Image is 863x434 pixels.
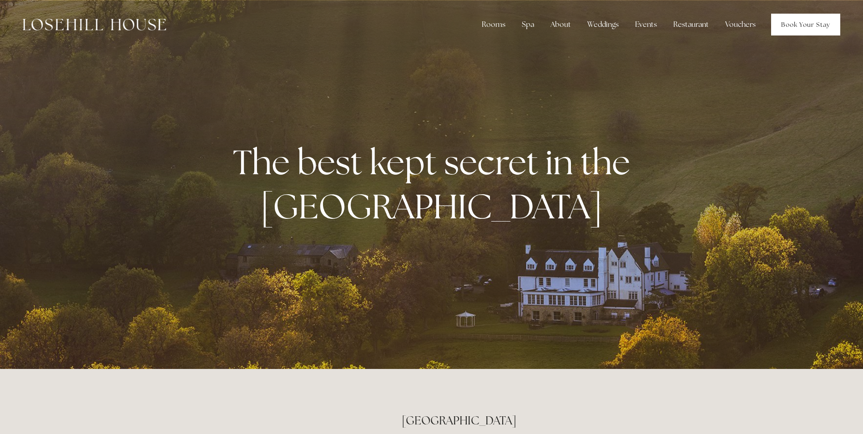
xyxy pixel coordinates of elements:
[628,15,664,34] div: Events
[233,140,637,229] strong: The best kept secret in the [GEOGRAPHIC_DATA]
[718,15,763,34] a: Vouchers
[543,15,578,34] div: About
[402,413,649,429] h2: [GEOGRAPHIC_DATA]
[666,15,716,34] div: Restaurant
[580,15,626,34] div: Weddings
[474,15,513,34] div: Rooms
[23,19,166,30] img: Losehill House
[771,14,840,35] a: Book Your Stay
[515,15,541,34] div: Spa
